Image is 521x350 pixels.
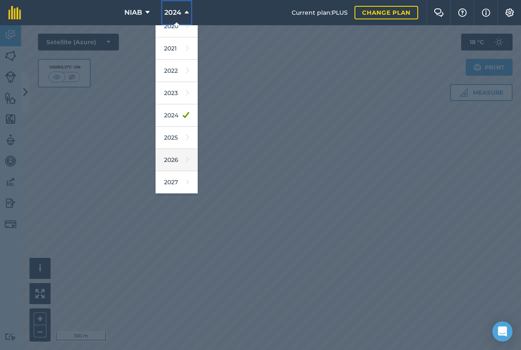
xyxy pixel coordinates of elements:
[156,15,198,37] a: 2020
[505,8,515,17] img: A cog icon
[156,127,198,149] a: 2025
[124,8,142,18] span: NIAB
[156,171,198,194] a: 2027
[434,8,444,17] img: Two speech bubbles overlapping with the left bubble in the forefront
[156,82,198,104] a: 2023
[156,60,198,82] a: 2022
[164,8,181,18] span: 2024
[482,8,490,18] img: svg+xml;base64,PHN2ZyB4bWxucz0iaHR0cDovL3d3dy53My5vcmcvMjAwMC9zdmciIHdpZHRoPSIxNyIgaGVpZ2h0PSIxNy...
[492,321,513,342] div: Open Intercom Messenger
[354,6,418,19] a: Change plan
[457,8,467,17] img: A question mark icon
[292,8,348,17] span: Current plan : PLUS
[156,149,198,171] a: 2026
[156,104,198,127] a: 2024
[156,37,198,60] a: 2021
[8,6,21,19] img: fieldmargin Logo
